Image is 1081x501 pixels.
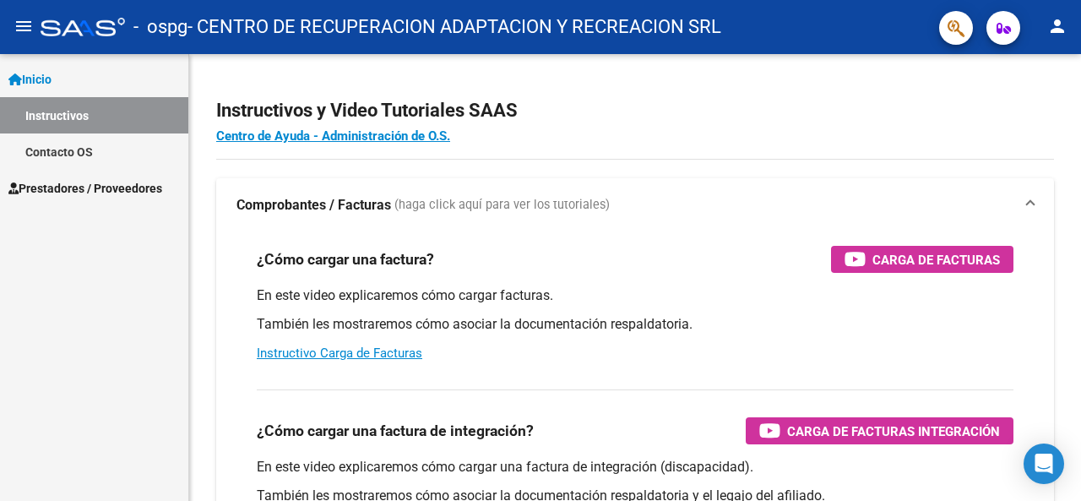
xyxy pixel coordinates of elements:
mat-icon: menu [14,16,34,36]
h3: ¿Cómo cargar una factura de integración? [257,419,534,443]
span: (haga click aquí para ver los tutoriales) [394,196,610,215]
button: Carga de Facturas Integración [746,417,1013,444]
h3: ¿Cómo cargar una factura? [257,248,434,271]
span: - ospg [133,8,187,46]
a: Centro de Ayuda - Administración de O.S. [216,128,450,144]
p: También les mostraremos cómo asociar la documentación respaldatoria. [257,315,1013,334]
span: - CENTRO DE RECUPERACION ADAPTACION Y RECREACION SRL [187,8,721,46]
h2: Instructivos y Video Tutoriales SAAS [216,95,1054,127]
span: Carga de Facturas [872,249,1000,270]
mat-icon: person [1047,16,1067,36]
button: Carga de Facturas [831,246,1013,273]
span: Prestadores / Proveedores [8,179,162,198]
span: Carga de Facturas Integración [787,421,1000,442]
strong: Comprobantes / Facturas [236,196,391,215]
mat-expansion-panel-header: Comprobantes / Facturas (haga click aquí para ver los tutoriales) [216,178,1054,232]
p: En este video explicaremos cómo cargar facturas. [257,286,1013,305]
p: En este video explicaremos cómo cargar una factura de integración (discapacidad). [257,458,1013,476]
a: Instructivo Carga de Facturas [257,346,422,361]
span: Inicio [8,70,52,89]
div: Open Intercom Messenger [1024,444,1064,484]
